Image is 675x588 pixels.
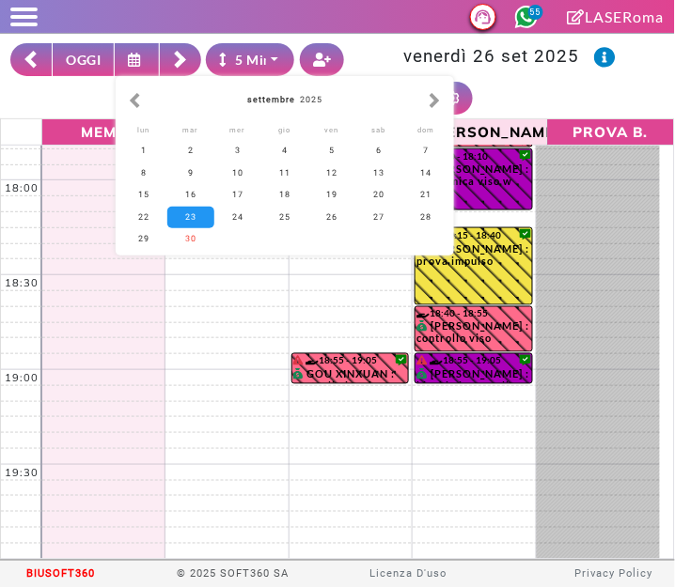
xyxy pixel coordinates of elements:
[293,355,407,367] div: 18:55 - 19:05
[355,120,402,140] div: sabato
[120,207,167,228] div: 22
[369,568,447,580] a: Licenza D'uso
[416,356,427,365] i: Il cliente ha degli insoluti
[308,162,355,184] div: 12
[261,207,308,228] div: 25
[355,184,402,206] div: 20
[568,9,586,24] i: Clicca per andare alla pagina di firma
[120,162,167,184] div: 8
[355,46,665,68] h3: venerdì 26 set 2025
[167,207,214,228] div: 23
[575,568,653,580] a: Privacy Policy
[167,162,214,184] div: 9
[214,207,261,228] div: 24
[355,162,402,184] div: 13
[402,162,449,184] div: 14
[52,43,115,76] button: OGGI
[120,120,167,140] div: lunedì
[214,184,261,206] div: 17
[308,120,355,140] div: venerdì
[416,308,530,319] div: 18:40 - 18:55
[355,140,402,162] div: 6
[416,229,530,241] div: 18:15 - 18:40
[120,228,167,250] div: 29
[261,162,308,184] div: 11
[293,356,304,365] i: Il cliente ha degli insoluti
[308,184,355,206] div: 19
[416,320,530,350] div: [PERSON_NAME] : controllo viso
[120,184,167,206] div: 15
[247,95,295,104] strong: settembre
[1,371,42,384] div: 19:00
[1,276,42,289] div: 18:30
[568,8,665,25] a: LASERoma
[120,140,167,162] div: 1
[308,207,355,228] div: 26
[416,150,530,162] div: 17:50 - 18:10
[308,140,355,162] div: 5
[1,466,42,479] div: 19:30
[355,207,402,228] div: 27
[416,242,530,272] div: [PERSON_NAME] : prova impulso
[402,184,449,206] div: 21
[214,140,261,162] div: 3
[416,368,530,383] div: [PERSON_NAME] : biochimica ascelle
[300,95,322,104] span: 2025
[416,355,530,367] div: 18:55 - 19:05
[167,228,214,250] div: 30
[553,121,669,141] span: PROVA B.
[426,121,542,141] span: [PERSON_NAME]
[300,43,345,76] button: Crea nuovo contatto rapido
[261,140,308,162] div: 4
[214,162,261,184] div: 10
[261,184,308,206] div: 18
[293,368,407,383] div: GOU XINXUAN : controllo inguine
[402,140,449,162] div: 7
[293,369,307,379] i: PAGATO
[261,120,308,140] div: giovedì
[528,5,543,20] span: 55
[416,321,431,332] i: PAGATO
[416,369,431,379] i: PAGATO
[416,162,530,193] div: [PERSON_NAME] : biochimica viso w
[214,120,261,140] div: mercoledì
[219,50,289,70] div: 5 Minuti
[402,207,449,228] div: 28
[167,120,214,140] div: martedì
[167,184,214,206] div: 16
[47,121,164,141] span: Memo
[402,120,449,140] div: domenica
[1,181,42,194] div: 18:00
[167,140,214,162] div: 2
